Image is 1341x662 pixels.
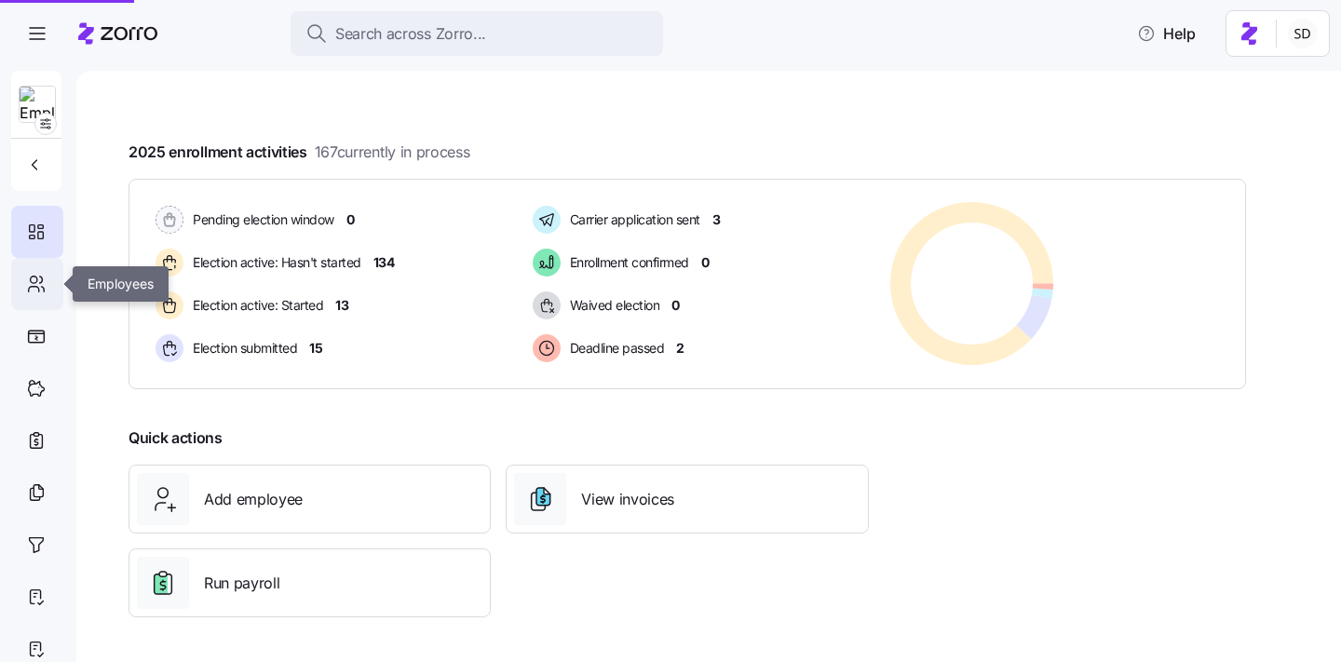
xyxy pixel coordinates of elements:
[581,488,674,511] span: View invoices
[564,253,689,272] span: Enrollment confirmed
[701,253,710,272] span: 0
[335,296,348,315] span: 13
[315,141,470,164] span: 167 currently in process
[1288,19,1318,48] img: 038087f1531ae87852c32fa7be65e69b
[671,296,680,315] span: 0
[204,488,303,511] span: Add employee
[291,11,663,56] button: Search across Zorro...
[564,339,665,358] span: Deadline passed
[1122,15,1211,52] button: Help
[187,253,361,272] span: Election active: Hasn't started
[335,22,486,46] span: Search across Zorro...
[564,296,660,315] span: Waived election
[676,339,684,358] span: 2
[187,296,323,315] span: Election active: Started
[1137,22,1196,45] span: Help
[712,210,721,229] span: 3
[346,210,355,229] span: 0
[373,253,395,272] span: 134
[204,572,279,595] span: Run payroll
[129,141,469,164] span: 2025 enrollment activities
[309,339,322,358] span: 15
[129,426,223,450] span: Quick actions
[20,87,55,124] img: Employer logo
[187,339,297,358] span: Election submitted
[564,210,700,229] span: Carrier application sent
[187,210,334,229] span: Pending election window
